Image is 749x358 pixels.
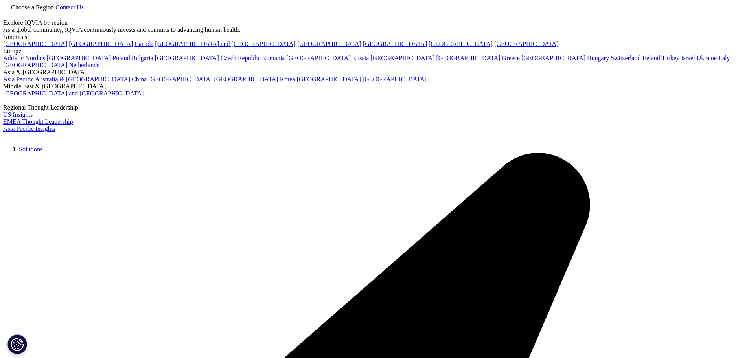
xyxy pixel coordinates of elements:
a: Canada [134,40,153,47]
a: [GEOGRAPHIC_DATA] [521,55,585,61]
a: Czech Republic [221,55,261,61]
a: [GEOGRAPHIC_DATA] [3,62,67,68]
a: [GEOGRAPHIC_DATA] [297,40,361,47]
a: Turkey [661,55,679,61]
div: As a global community, IQVIA continuously invests and commits to advancing human health. [3,26,746,33]
a: [GEOGRAPHIC_DATA] [429,40,493,47]
a: US Insights [3,111,33,118]
span: Choose a Region [11,4,54,11]
a: Nordics [25,55,45,61]
a: EMEA Thought Leadership [3,118,73,125]
a: Solutions [19,146,42,152]
div: Middle East & [GEOGRAPHIC_DATA] [3,83,746,90]
div: Americas [3,33,746,40]
a: [GEOGRAPHIC_DATA] [148,76,212,83]
div: Asia & [GEOGRAPHIC_DATA] [3,69,746,76]
a: Israel [681,55,695,61]
a: Greece [502,55,520,61]
a: [GEOGRAPHIC_DATA] [286,55,350,61]
a: [GEOGRAPHIC_DATA] [297,76,361,83]
a: [GEOGRAPHIC_DATA] [155,55,219,61]
a: Contact Us [55,4,84,11]
a: [GEOGRAPHIC_DATA] [370,55,434,61]
a: Asia Pacific Insights [3,125,55,132]
a: [GEOGRAPHIC_DATA] and [GEOGRAPHIC_DATA] [155,40,295,47]
a: [GEOGRAPHIC_DATA] [3,40,67,47]
a: [GEOGRAPHIC_DATA] [436,55,500,61]
a: Netherlands [69,62,99,68]
a: Bulgaria [132,55,153,61]
a: Ireland [642,55,660,61]
a: China [132,76,147,83]
a: [GEOGRAPHIC_DATA] [47,55,111,61]
a: [GEOGRAPHIC_DATA] [363,40,427,47]
div: Explore IQVIA by region [3,19,746,26]
a: Australia & [GEOGRAPHIC_DATA] [35,76,130,83]
a: Russia [352,55,369,61]
a: [GEOGRAPHIC_DATA] [69,40,133,47]
a: Hungary [587,55,609,61]
button: 쿠키 설정 [7,334,27,354]
a: [GEOGRAPHIC_DATA] and [GEOGRAPHIC_DATA] [3,90,144,97]
div: Regional Thought Leadership [3,104,746,111]
a: [GEOGRAPHIC_DATA] [494,40,558,47]
div: Europe [3,48,746,55]
a: Italy [718,55,730,61]
a: Asia Pacific [3,76,34,83]
a: Korea [280,76,295,83]
a: [GEOGRAPHIC_DATA] [214,76,278,83]
a: Ukraine [697,55,717,61]
a: Romania [262,55,285,61]
a: [GEOGRAPHIC_DATA] [363,76,427,83]
a: Poland [112,55,130,61]
a: Switzerland [611,55,640,61]
a: Adriatic [3,55,24,61]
